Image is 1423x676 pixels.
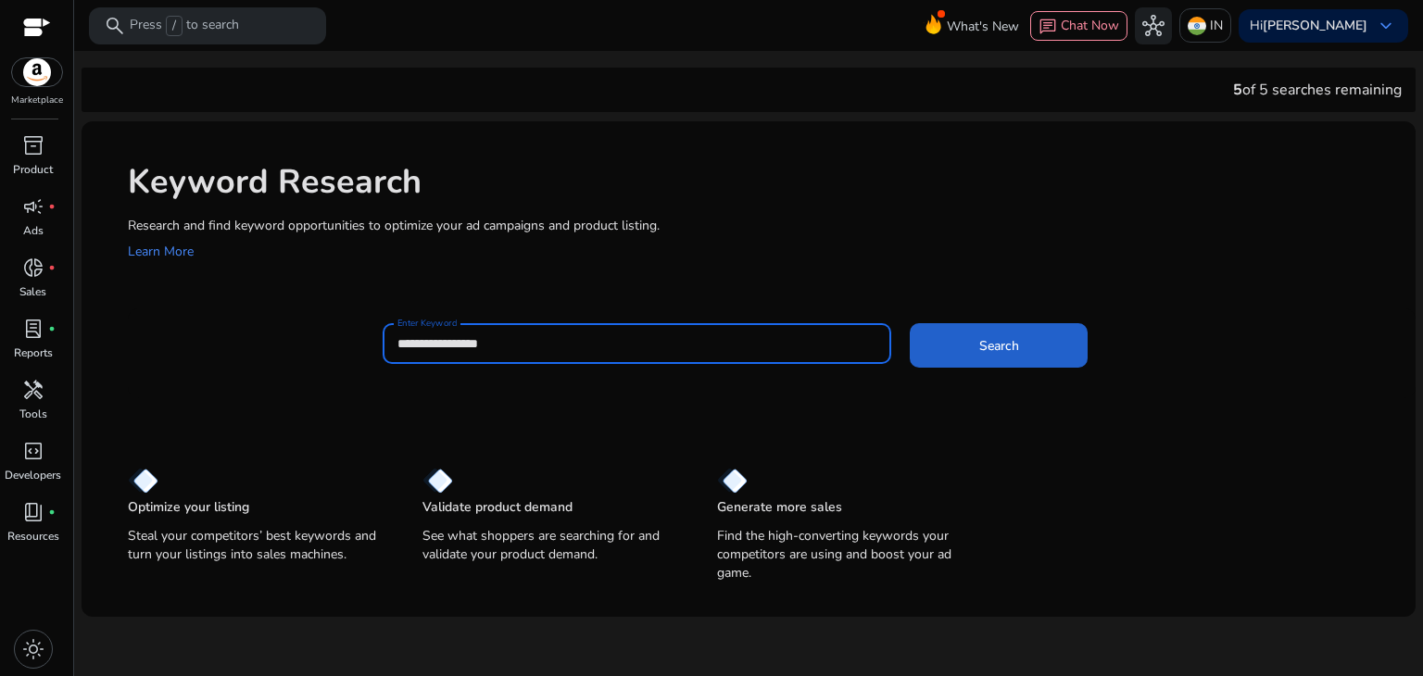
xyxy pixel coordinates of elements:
p: Sales [19,283,46,300]
p: Press to search [130,16,239,36]
p: IN [1210,9,1223,42]
p: Developers [5,467,61,483]
button: hub [1135,7,1172,44]
span: hub [1142,15,1165,37]
p: Marketplace [11,94,63,107]
button: Search [910,323,1088,368]
a: Learn More [128,243,194,260]
span: keyboard_arrow_down [1375,15,1397,37]
span: Search [979,336,1019,356]
p: Tools [19,406,47,422]
button: chatChat Now [1030,11,1127,41]
p: Generate more sales [717,498,842,517]
span: fiber_manual_record [48,508,56,516]
span: search [104,15,126,37]
p: Reports [14,344,53,361]
span: code_blocks [22,440,44,462]
h1: Keyword Research [128,162,1397,202]
span: inventory_2 [22,134,44,156]
p: Optimize your listing [128,498,249,517]
span: light_mode [22,638,44,660]
span: handyman [22,379,44,401]
p: Steal your competitors’ best keywords and turn your listings into sales machines. [128,527,385,564]
p: Product [13,161,53,178]
img: amazon.svg [12,58,62,86]
span: fiber_manual_record [48,264,56,271]
span: campaign [22,195,44,218]
p: See what shoppers are searching for and validate your product demand. [422,527,680,564]
span: donut_small [22,257,44,279]
img: diamond.svg [422,468,453,494]
p: Validate product demand [422,498,573,517]
span: Chat Now [1061,17,1119,34]
b: [PERSON_NAME] [1263,17,1367,34]
span: book_4 [22,501,44,523]
mat-label: Enter Keyword [397,317,457,330]
p: Research and find keyword opportunities to optimize your ad campaigns and product listing. [128,216,1397,235]
p: Resources [7,528,59,545]
img: diamond.svg [128,468,158,494]
span: lab_profile [22,318,44,340]
span: fiber_manual_record [48,325,56,332]
div: of 5 searches remaining [1233,79,1402,101]
p: Find the high-converting keywords your competitors are using and boost your ad game. [717,527,975,582]
span: / [166,16,183,36]
span: chat [1039,18,1057,36]
span: What's New [947,10,1019,43]
span: 5 [1233,80,1242,100]
p: Hi [1250,19,1367,32]
img: in.svg [1188,17,1206,35]
p: Ads [23,222,44,239]
span: fiber_manual_record [48,203,56,210]
img: diamond.svg [717,468,748,494]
